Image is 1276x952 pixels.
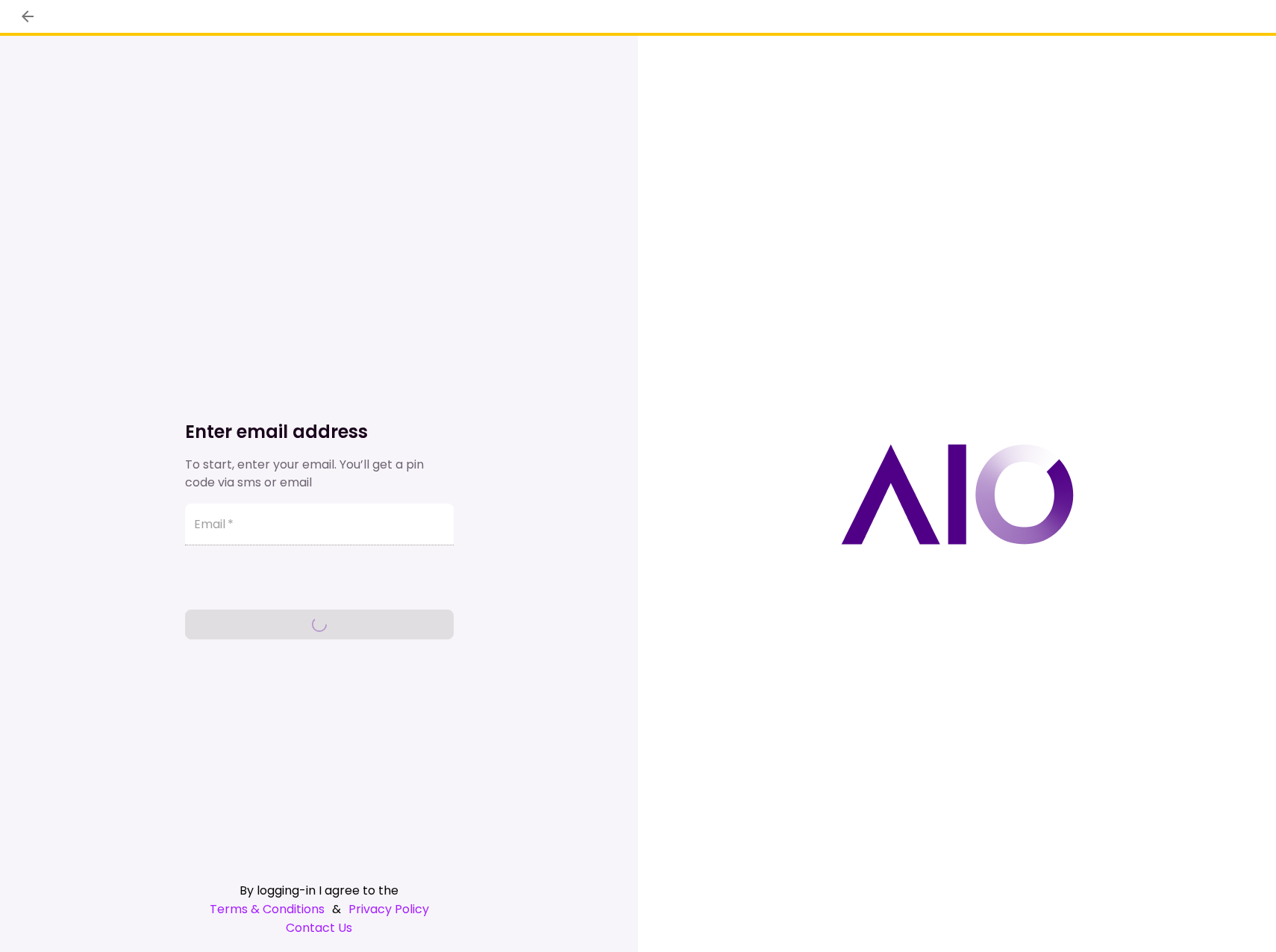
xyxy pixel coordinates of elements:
button: back [15,4,40,29]
div: By logging-in I agree to the [185,881,454,900]
div: To start, enter your email. You’ll get a pin code via sms or email [185,456,454,492]
h1: Enter email address [185,420,454,444]
a: Contact Us [185,918,454,937]
div: & [185,900,454,918]
a: Privacy Policy [348,900,429,918]
a: Terms & Conditions [210,900,325,918]
img: AIO logo [841,444,1074,545]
